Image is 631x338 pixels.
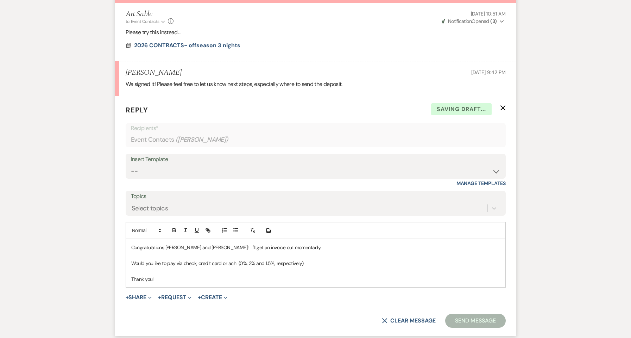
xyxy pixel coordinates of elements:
[131,259,500,267] p: Would you like to pay via check, credit card or ach (0%, 3% and 1.5%, respectively).
[126,105,148,115] span: Reply
[471,11,506,17] span: [DATE] 10:51 AM
[471,69,505,75] span: [DATE] 9:42 PM
[490,18,497,24] strong: ( 3 )
[442,18,497,24] span: Opened
[132,204,168,213] div: Select topics
[198,295,201,300] span: +
[131,124,500,133] p: Recipients*
[131,154,500,165] div: Insert Template
[445,314,505,328] button: Send Message
[158,295,161,300] span: +
[126,295,129,300] span: +
[126,18,166,25] button: to: Event Contacts
[131,191,500,202] label: Topics
[456,180,506,186] a: Manage Templates
[126,68,182,77] h5: [PERSON_NAME]
[126,28,506,37] p: Please try this instead...
[176,135,228,145] span: ( [PERSON_NAME] )
[198,295,227,300] button: Create
[158,295,191,300] button: Request
[382,318,435,324] button: Clear message
[126,10,173,19] h5: Art Sable
[126,19,159,24] span: to: Event Contacts
[131,244,500,251] p: Congratulations [PERSON_NAME] and [PERSON_NAME]! I'll get an invoice out momentarily.
[431,103,492,115] span: Saving draft...
[441,18,506,25] button: NotificationOpened (3)
[448,18,472,24] span: Notification
[131,133,500,147] div: Event Contacts
[134,41,242,50] button: 2026 CONTRACTS- offseason 3 nights
[126,80,506,89] p: We signed it! Please feel free to let us know next steps, especially where to send the deposit.
[126,295,152,300] button: Share
[134,42,240,49] span: 2026 CONTRACTS- offseason 3 nights
[131,275,500,283] p: Thank you!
